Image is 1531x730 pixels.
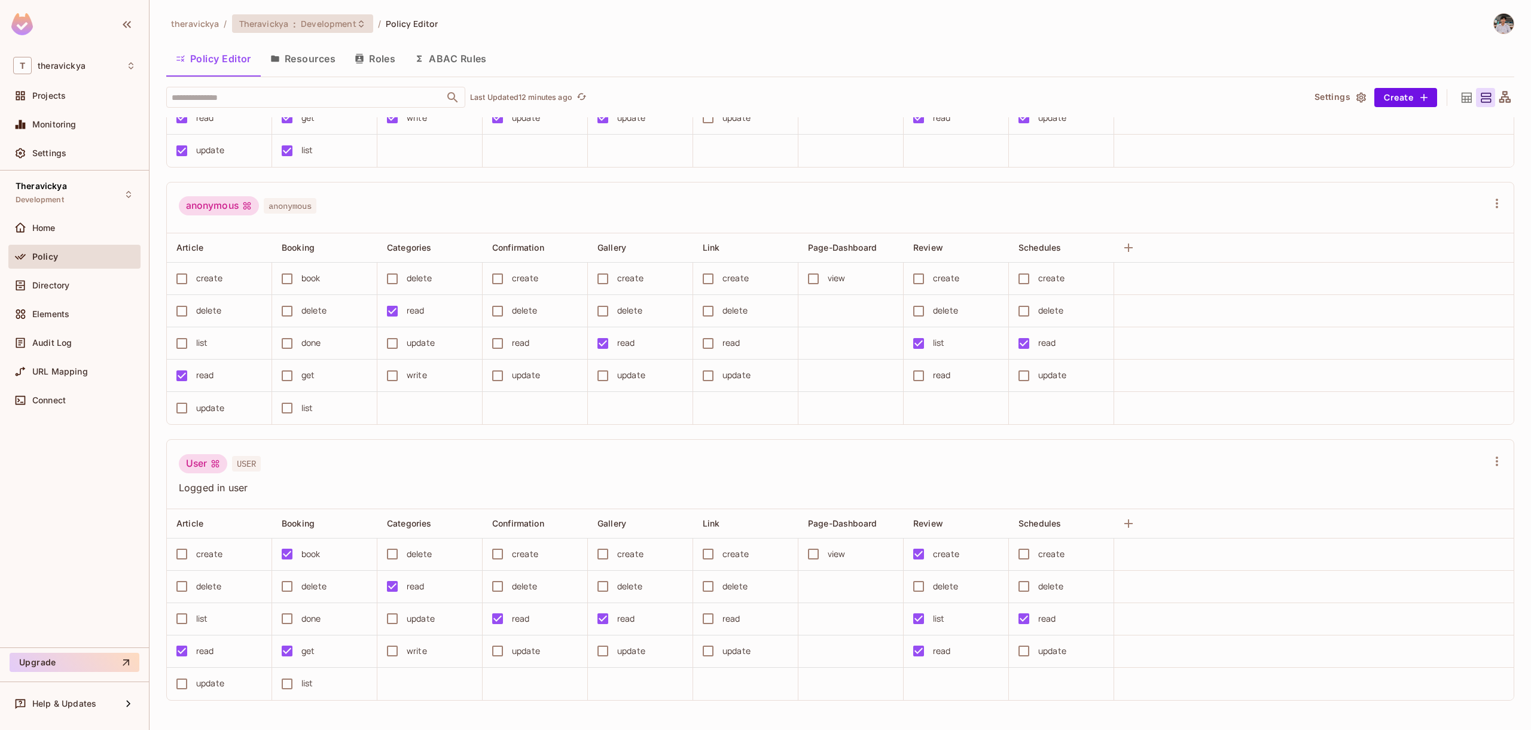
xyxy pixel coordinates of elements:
span: Confirmation [492,518,544,528]
span: Booking [282,242,315,253]
li: / [378,18,381,29]
div: write [407,369,427,382]
span: Link [703,518,720,528]
span: Booking [282,518,315,528]
span: Theravickya [16,181,67,191]
div: read [512,336,530,349]
div: update [1038,111,1066,124]
span: : [292,19,297,29]
span: Gallery [597,518,626,528]
div: read [196,111,214,124]
div: anonymous [179,196,259,215]
button: Open [444,89,461,106]
div: create [512,272,538,285]
div: book [301,547,321,561]
span: Article [176,518,203,528]
div: delete [407,272,432,285]
div: create [617,547,643,561]
span: Categories [387,518,432,528]
span: Projects [32,91,66,101]
span: Confirmation [492,242,544,253]
div: update [617,111,645,124]
span: Settings [32,148,66,158]
span: Page-Dashboard [808,242,877,253]
div: list [933,612,945,625]
div: update [1038,369,1066,382]
div: read [512,612,530,625]
button: Create [1374,88,1437,107]
button: Upgrade [10,653,139,672]
div: create [617,272,643,285]
div: create [512,547,538,561]
div: delete [617,580,642,593]
div: create [196,272,222,285]
span: Policy Editor [386,18,438,29]
div: list [196,612,208,625]
div: create [933,547,959,561]
span: Schedules [1018,518,1061,528]
div: update [722,111,751,124]
div: delete [617,304,642,317]
button: ABAC Rules [405,44,496,74]
div: update [617,369,645,382]
div: list [301,677,313,690]
span: Click to refresh data [572,90,589,105]
div: delete [933,580,958,593]
div: update [1038,644,1066,658]
span: Theravickya [239,18,288,29]
span: Audit Log [32,338,72,348]
span: Logged in user [179,481,1487,494]
div: list [301,401,313,415]
div: create [933,272,959,285]
div: read [722,612,740,625]
div: read [407,580,425,593]
div: create [722,547,749,561]
span: T [13,57,32,74]
div: User [179,454,227,473]
div: write [407,111,427,124]
img: SReyMgAAAABJRU5ErkJggg== [11,13,33,35]
div: delete [196,304,221,317]
li: / [224,18,227,29]
div: update [722,369,751,382]
div: read [1038,336,1056,349]
p: Last Updated 12 minutes ago [470,93,572,102]
div: delete [1038,580,1063,593]
div: list [933,336,945,349]
div: book [301,272,321,285]
button: Policy Editor [166,44,261,74]
span: Page-Dashboard [808,518,877,528]
button: Resources [261,44,345,74]
span: USER [232,456,261,472]
button: Roles [345,44,405,74]
div: delete [933,304,958,317]
span: Review [913,518,943,528]
div: delete [512,580,537,593]
span: Workspace: theravickya [38,61,86,71]
button: refresh [575,90,589,105]
span: refresh [577,92,587,104]
span: Connect [32,396,66,405]
div: read [617,336,635,349]
div: update [617,644,645,658]
span: Review [913,242,943,253]
div: update [407,336,435,349]
span: Article [176,242,203,253]
span: Directory [32,281,69,290]
div: update [196,677,224,690]
div: delete [301,580,327,593]
div: read [722,336,740,349]
span: Schedules [1018,242,1061,253]
div: update [196,401,224,415]
div: delete [512,304,537,317]
div: get [301,111,315,124]
div: update [512,369,540,382]
div: view [828,272,846,285]
div: create [1038,547,1065,561]
div: update [722,644,751,658]
span: Monitoring [32,120,77,129]
div: delete [407,547,432,561]
div: delete [722,304,748,317]
span: Categories [387,242,432,253]
div: get [301,369,315,382]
